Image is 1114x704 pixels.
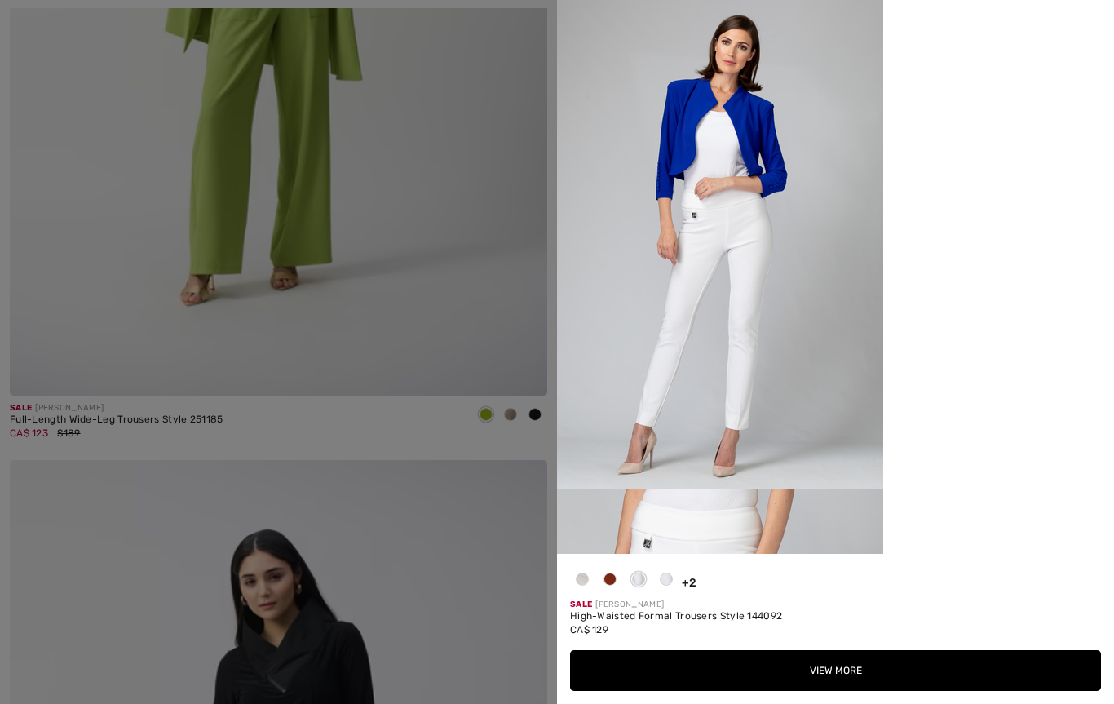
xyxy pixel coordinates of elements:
[682,576,697,590] span: +2
[598,567,622,599] div: Cinnamon
[626,567,651,599] div: Vanilla 30
[570,600,592,609] span: Sale
[570,599,1101,611] div: [PERSON_NAME]
[570,567,595,599] div: Moonstone
[570,611,1101,622] div: High-Waisted Formal Trousers Style 144092
[570,624,608,635] span: CA$ 129
[570,650,1101,691] button: View More
[654,567,679,599] div: White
